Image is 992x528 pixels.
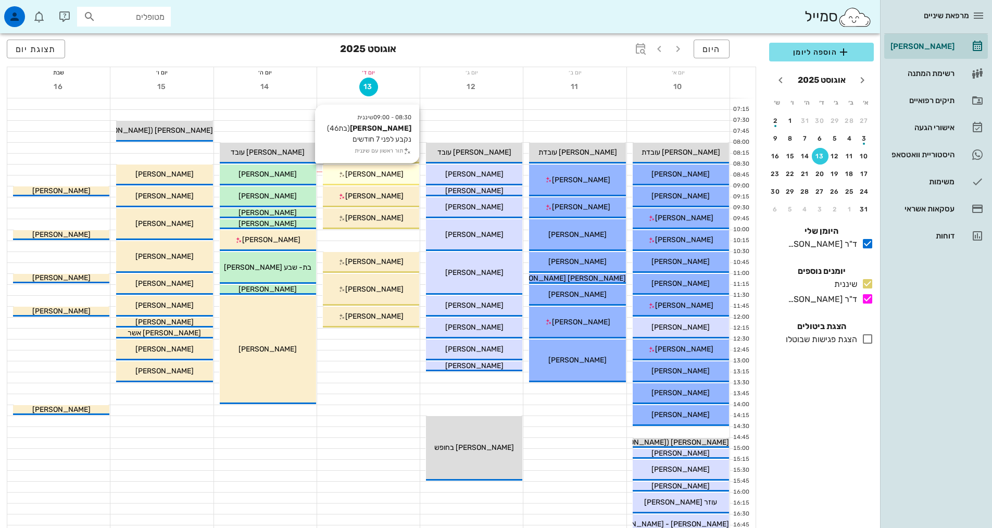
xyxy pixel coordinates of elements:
[771,71,790,90] button: חודש הבא
[360,82,378,91] span: 13
[782,206,799,213] div: 5
[669,78,687,96] button: 10
[842,166,858,182] button: 18
[769,225,874,237] h4: היומן שלי
[769,320,874,333] h4: הצגת ביטולים
[888,123,955,132] div: אישורי הגעה
[548,257,607,266] span: [PERSON_NAME]
[812,148,828,165] button: 13
[730,379,751,387] div: 13:30
[767,201,784,218] button: 6
[153,82,171,91] span: 15
[32,186,91,195] span: [PERSON_NAME]
[730,444,751,453] div: 15:00
[135,367,194,375] span: [PERSON_NAME]
[826,130,843,147] button: 5
[730,138,751,147] div: 08:00
[730,215,751,223] div: 09:45
[730,324,751,333] div: 12:15
[135,192,194,200] span: [PERSON_NAME]
[238,208,297,217] span: [PERSON_NAME]
[767,183,784,200] button: 30
[32,405,91,414] span: [PERSON_NAME]
[812,153,828,160] div: 13
[826,206,843,213] div: 2
[730,116,751,125] div: 07:30
[769,265,874,278] h4: יומנים נוספים
[730,368,751,376] div: 13:15
[730,291,751,300] div: 11:30
[830,278,857,291] div: שיננית
[135,279,194,288] span: [PERSON_NAME]
[884,61,988,86] a: רשימת המתנה
[842,130,858,147] button: 4
[49,82,68,91] span: 16
[842,135,858,142] div: 4
[784,293,857,306] div: ד"ר [PERSON_NAME]
[128,329,201,337] span: [PERSON_NAME] אשר
[830,94,843,111] th: ג׳
[767,112,784,129] button: 2
[694,40,730,58] button: היום
[238,219,297,228] span: [PERSON_NAME]
[627,67,730,78] div: יום א׳
[548,230,607,239] span: [PERSON_NAME]
[812,188,828,195] div: 27
[730,225,751,234] div: 10:00
[730,357,751,366] div: 13:00
[231,148,305,157] span: [PERSON_NAME] עובד
[797,201,813,218] button: 4
[552,175,610,184] span: [PERSON_NAME]
[856,148,873,165] button: 10
[814,94,828,111] th: ד׳
[730,127,751,136] div: 07:45
[888,232,955,240] div: דוחות
[655,301,713,310] span: [PERSON_NAME]
[420,67,523,78] div: יום ג׳
[884,88,988,113] a: תיקים רפואיים
[651,257,710,266] span: [PERSON_NAME]
[345,192,404,200] span: [PERSON_NAME]
[238,285,297,294] span: [PERSON_NAME]
[655,235,713,244] span: [PERSON_NAME]
[655,213,713,222] span: [PERSON_NAME]
[797,183,813,200] button: 28
[238,192,297,200] span: [PERSON_NAME]
[767,148,784,165] button: 16
[797,153,813,160] div: 14
[784,238,857,250] div: ד"ר [PERSON_NAME]
[844,94,858,111] th: ב׳
[135,170,194,179] span: [PERSON_NAME]
[730,455,751,464] div: 15:15
[730,160,751,169] div: 08:30
[566,82,584,91] span: 11
[538,148,617,157] span: [PERSON_NAME] עובדת
[651,323,710,332] span: [PERSON_NAME]
[730,488,751,497] div: 16:00
[445,268,504,277] span: [PERSON_NAME]
[651,465,710,474] span: [PERSON_NAME]
[730,411,751,420] div: 14:15
[826,166,843,182] button: 19
[606,438,729,447] span: [PERSON_NAME] ([PERSON_NAME])
[842,170,858,178] div: 18
[812,201,828,218] button: 3
[669,82,687,91] span: 10
[797,130,813,147] button: 7
[730,313,751,322] div: 12:00
[730,105,751,114] div: 07:15
[888,205,955,213] div: עסקאות אשראי
[730,258,751,267] div: 10:45
[730,400,751,409] div: 14:00
[826,148,843,165] button: 12
[523,67,626,78] div: יום ב׳
[730,247,751,256] div: 10:30
[782,183,799,200] button: 29
[812,112,828,129] button: 30
[214,67,317,78] div: יום ה׳
[888,42,955,51] div: [PERSON_NAME]
[445,186,504,195] span: [PERSON_NAME]
[767,188,784,195] div: 30
[797,170,813,178] div: 21
[238,170,297,179] span: [PERSON_NAME]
